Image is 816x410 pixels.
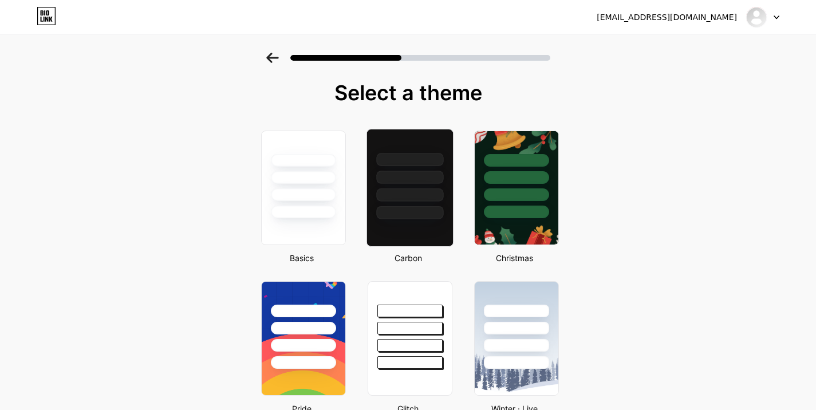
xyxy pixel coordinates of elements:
div: [EMAIL_ADDRESS][DOMAIN_NAME] [597,11,737,23]
div: Basics [258,252,346,264]
img: infoexpan [746,6,767,28]
div: Christmas [471,252,559,264]
div: Select a theme [257,81,560,104]
div: Carbon [364,252,452,264]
